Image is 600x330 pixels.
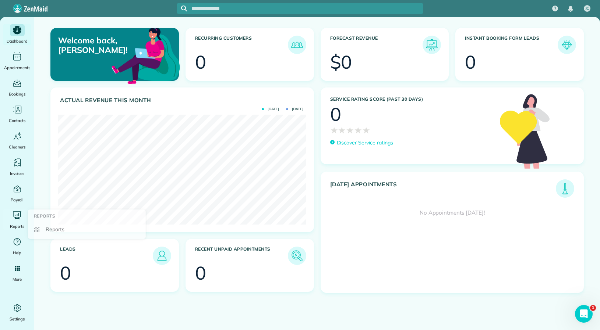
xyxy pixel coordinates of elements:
[290,37,304,52] img: icon_recurring_customers-cf858462ba22bcd05b5a5880d41d6543d210077de5bb9ebc9590e49fd87d84ed.png
[3,24,31,45] a: Dashboard
[10,223,25,230] span: Reports
[346,123,354,137] span: ★
[3,130,31,151] a: Cleaners
[31,223,143,236] a: Reports
[3,209,31,230] a: Reports
[9,90,26,98] span: Bookings
[563,1,578,17] div: Notifications
[60,264,71,282] div: 0
[195,247,288,265] h3: Recent unpaid appointments
[58,36,137,55] p: Welcome back, [PERSON_NAME]!
[9,117,25,124] span: Contacts
[34,212,56,220] span: Reports
[60,97,306,104] h3: Actual Revenue this month
[465,53,476,71] div: 0
[424,37,439,52] img: icon_forecast_revenue-8c13a41c7ed35a8dcfafea3cbb826a0462acb37728057bba2d056411b612bbbe.png
[321,198,584,228] div: No Appointments [DATE]!
[110,19,181,91] img: dashboard_welcome-42a62b7d889689a78055ac9021e634bf52bae3f8056760290aed330b23ab8690.png
[13,276,22,283] span: More
[330,36,423,54] h3: Forecast Revenue
[286,107,303,111] span: [DATE]
[330,139,393,147] a: Discover Service ratings
[3,104,31,124] a: Contacts
[330,53,352,71] div: $0
[195,36,288,54] h3: Recurring Customers
[330,123,338,137] span: ★
[362,123,370,137] span: ★
[46,226,64,233] span: Reports
[330,105,341,123] div: 0
[177,6,187,11] button: Focus search
[155,248,169,263] img: icon_leads-1bed01f49abd5b7fead27621c3d59655bb73ed531f8eeb49469d10e621d6b896.png
[3,51,31,71] a: Appointments
[60,247,153,265] h3: Leads
[9,143,25,151] span: Cleaners
[558,181,572,196] img: icon_todays_appointments-901f7ab196bb0bea1936b74009e4eb5ffbc2d2711fa7634e0d609ed5ef32b18b.png
[181,6,187,11] svg: Focus search
[3,157,31,177] a: Invoices
[3,77,31,98] a: Bookings
[338,123,346,137] span: ★
[11,196,24,204] span: Payroll
[330,97,493,102] h3: Service Rating score (past 30 days)
[330,181,556,198] h3: [DATE] Appointments
[290,248,304,263] img: icon_unpaid_appointments-47b8ce3997adf2238b356f14209ab4cced10bd1f174958f3ca8f1d0dd7fffeee.png
[195,264,206,282] div: 0
[3,236,31,257] a: Help
[465,36,558,54] h3: Instant Booking Form Leads
[560,37,574,52] img: icon_form_leads-04211a6a04a5b2264e4ee56bc0799ec3eb69b7e499cbb523a139df1d13a81ae0.png
[590,305,596,311] span: 1
[575,305,593,323] iframe: Intercom live chat
[262,107,279,111] span: [DATE]
[337,139,393,147] p: Discover Service ratings
[13,249,22,257] span: Help
[3,183,31,204] a: Payroll
[10,315,25,323] span: Settings
[10,170,25,177] span: Invoices
[195,53,206,71] div: 0
[7,37,28,45] span: Dashboard
[585,6,589,11] span: JC
[3,302,31,323] a: Settings
[4,64,31,71] span: Appointments
[354,123,362,137] span: ★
